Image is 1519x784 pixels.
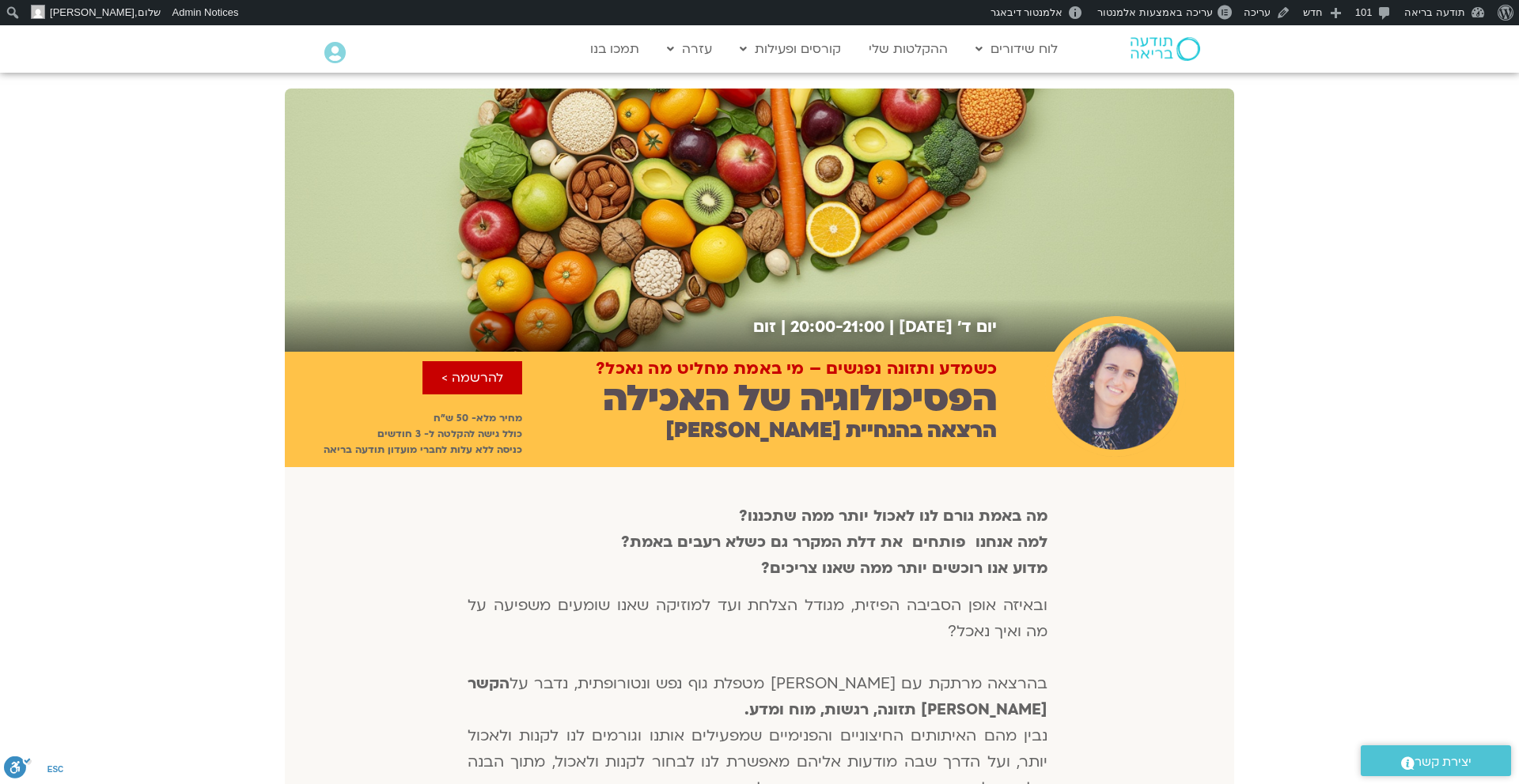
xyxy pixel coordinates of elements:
h2: יום ד׳ [DATE] | 20:00-21:00 | זום [285,318,997,336]
a: יצירת קשר [1361,745,1511,776]
span: להרשמה > [441,371,503,385]
h2: כשמדע ותזונה נפגשים – מי באמת מחליט מה נאכל? [596,360,997,379]
a: עזרה [659,34,720,64]
a: קורסים ופעילות [732,34,849,64]
strong: מדוע אנו רוכשים יותר ממה שאנו צריכים? [761,558,1047,579]
span: יצירת קשר [1415,752,1472,773]
h2: הרצאה בהנחיית [PERSON_NAME] [665,419,997,443]
img: תודעה בריאה [1131,37,1200,61]
a: ההקלטות שלי [861,34,956,64]
strong: הקשר [PERSON_NAME] תזונה, רגשות, מוח ומדע. [468,673,1048,720]
p: מחיר מלא- 50 ש״ח כולל גישה להקלטה ל- 3 חודשים כניסה ללא עלות לחברי מועדון תודעה בריאה [285,410,522,458]
strong: מה באמת גורם לנו לאכול יותר ממה שתכננו? למה אנחנו פותחים את דלת המקרר גם כשלא רעבים באמת? [621,506,1047,552]
span: עריכה באמצעות אלמנטור [1097,6,1212,18]
a: לוח שידורים [968,34,1066,64]
a: להרשמה > [422,361,522,394]
span: [PERSON_NAME] [50,6,134,18]
h2: הפסיכולוגיה של האכילה [603,378,997,420]
a: תמכו בנו [582,34,647,64]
